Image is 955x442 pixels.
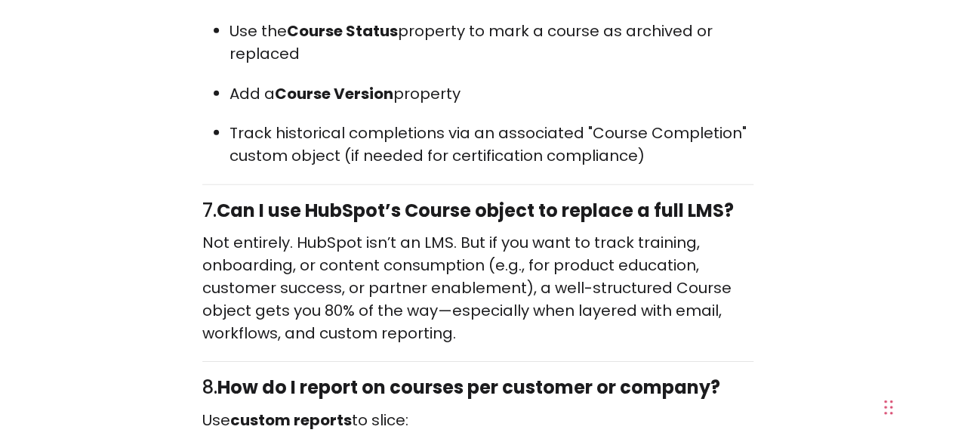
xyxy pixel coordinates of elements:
strong: custom reports [230,410,352,431]
div: Drag [884,385,893,430]
p: Not entirely. HubSpot isn’t an LMS. But if you want to track training, onboarding, or content con... [202,231,753,345]
p: Track historical completions via an associated "Course Completion" custom object (if needed for c... [230,122,753,167]
strong: Course Status [287,20,398,42]
h3: 8. [202,376,753,400]
strong: Course Version [275,83,393,104]
p: Use the property to mark a course as archived or replaced [230,20,753,65]
iframe: Chat Widget [683,267,955,442]
strong: How do I report on courses per customer or company? [217,375,720,400]
p: Add a property [230,82,753,105]
strong: Can I use HubSpot’s Course object to replace a full LMS? [217,198,734,223]
h3: 7. [202,199,753,223]
p: Use to slice: [202,409,753,431]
